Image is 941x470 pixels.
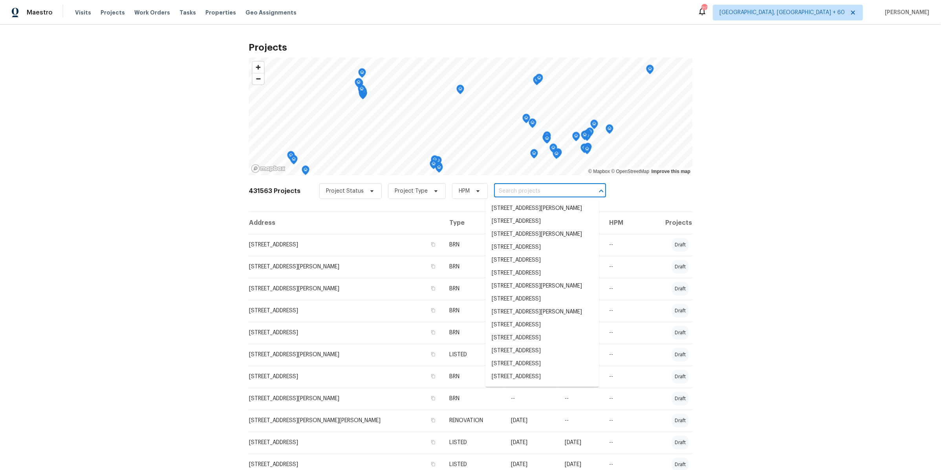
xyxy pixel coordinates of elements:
[543,134,551,146] div: Map marker
[430,461,437,468] button: Copy Address
[543,131,551,144] div: Map marker
[672,326,689,340] div: draft
[249,344,443,366] td: [STREET_ADDRESS][PERSON_NAME]
[249,234,443,256] td: [STREET_ADDRESS]
[485,280,599,293] li: [STREET_ADDRESS][PERSON_NAME]
[505,432,558,454] td: [DATE]
[430,263,437,270] button: Copy Address
[443,388,505,410] td: BRN
[249,388,443,410] td: [STREET_ADDRESS][PERSON_NAME]
[358,68,366,80] div: Map marker
[290,155,298,167] div: Map marker
[529,118,536,131] div: Map marker
[672,304,689,318] div: draft
[603,322,639,344] td: --
[302,166,309,178] div: Map marker
[251,164,286,173] a: Mapbox homepage
[672,414,689,428] div: draft
[584,143,592,155] div: Map marker
[639,212,692,234] th: Projects
[245,9,297,16] span: Geo Assignments
[253,62,264,73] button: Zoom in
[443,256,505,278] td: BRN
[249,410,443,432] td: [STREET_ADDRESS][PERSON_NAME][PERSON_NAME]
[485,344,599,357] li: [STREET_ADDRESS]
[485,332,599,344] li: [STREET_ADDRESS]
[249,432,443,454] td: [STREET_ADDRESS]
[542,133,550,146] div: Map marker
[549,144,557,156] div: Map marker
[590,120,598,132] div: Map marker
[603,212,639,234] th: HPM
[179,10,196,15] span: Tasks
[430,395,437,402] button: Copy Address
[443,344,505,366] td: LISTED
[430,241,437,248] button: Copy Address
[485,254,599,267] li: [STREET_ADDRESS]
[603,256,639,278] td: --
[287,151,295,163] div: Map marker
[430,307,437,314] button: Copy Address
[431,155,439,168] div: Map marker
[485,306,599,319] li: [STREET_ADDRESS][PERSON_NAME]
[672,282,689,296] div: draft
[253,73,264,84] span: Zoom out
[430,417,437,424] button: Copy Address
[581,131,589,143] div: Map marker
[603,278,639,300] td: --
[75,9,91,16] span: Visits
[485,215,599,228] li: [STREET_ADDRESS]
[249,300,443,322] td: [STREET_ADDRESS]
[603,432,639,454] td: --
[205,9,236,16] span: Properties
[443,300,505,322] td: BRN
[603,234,639,256] td: --
[505,410,558,432] td: [DATE]
[27,9,53,16] span: Maestro
[443,322,505,344] td: BRN
[533,76,541,88] div: Map marker
[586,128,594,140] div: Map marker
[522,114,530,126] div: Map marker
[672,260,689,274] div: draft
[882,9,929,16] span: [PERSON_NAME]
[646,65,654,77] div: Map marker
[430,329,437,336] button: Copy Address
[430,351,437,358] button: Copy Address
[249,58,692,175] canvas: Map
[611,169,649,174] a: OpenStreetMap
[535,74,543,86] div: Map marker
[443,432,505,454] td: LISTED
[672,392,689,406] div: draft
[558,388,603,410] td: --
[558,410,603,432] td: --
[485,370,599,383] li: [STREET_ADDRESS]
[443,410,505,432] td: RENOVATION
[485,267,599,280] li: [STREET_ADDRESS]
[530,149,538,161] div: Map marker
[430,285,437,292] button: Copy Address
[584,129,591,142] div: Map marker
[558,432,603,454] td: [DATE]
[249,44,692,51] h2: Projects
[443,212,505,234] th: Type
[249,322,443,344] td: [STREET_ADDRESS]
[554,148,562,160] div: Map marker
[719,9,845,16] span: [GEOGRAPHIC_DATA], [GEOGRAPHIC_DATA] + 60
[672,348,689,362] div: draft
[430,373,437,380] button: Copy Address
[435,162,443,174] div: Map marker
[134,9,170,16] span: Work Orders
[443,366,505,388] td: BRN
[249,278,443,300] td: [STREET_ADDRESS][PERSON_NAME]
[485,293,599,306] li: [STREET_ADDRESS]
[485,228,599,241] li: [STREET_ADDRESS][PERSON_NAME]
[652,169,690,174] a: Improve this map
[249,366,443,388] td: [STREET_ADDRESS]
[358,85,366,97] div: Map marker
[580,144,588,156] div: Map marker
[485,383,599,396] li: [STREET_ADDRESS]
[588,169,610,174] a: Mapbox
[606,124,613,137] div: Map marker
[596,186,607,197] button: Close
